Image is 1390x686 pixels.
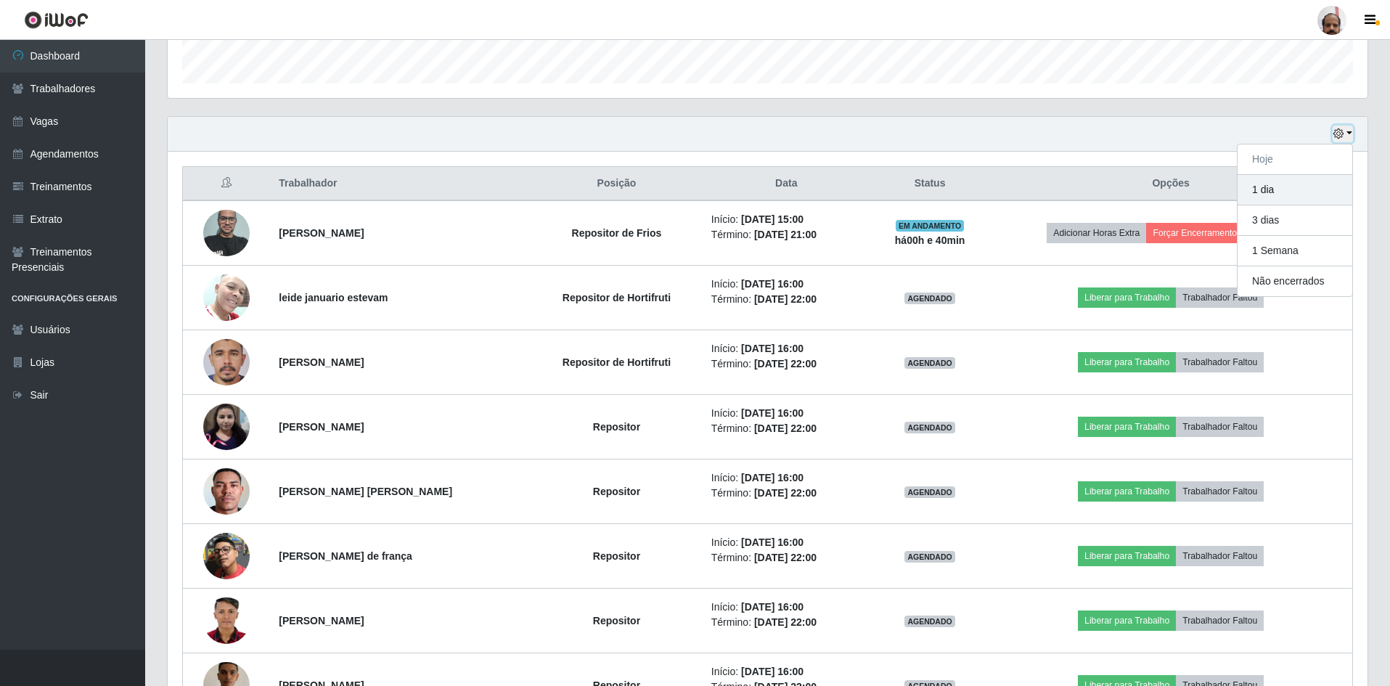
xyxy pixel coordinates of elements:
strong: Repositor [593,486,640,497]
time: [DATE] 16:00 [741,536,804,548]
button: Liberar para Trabalho [1078,417,1176,437]
img: CoreUI Logo [24,11,89,29]
button: Liberar para Trabalho [1078,481,1176,502]
li: Término: [711,421,862,436]
strong: Repositor [593,550,640,562]
th: Trabalhador [270,167,531,201]
img: 1655148070426.jpeg [203,202,250,264]
button: Adicionar Horas Extra [1047,223,1146,243]
time: [DATE] 15:00 [741,213,804,225]
button: 1 Semana [1238,236,1352,266]
strong: [PERSON_NAME] [PERSON_NAME] [279,486,452,497]
th: Data [703,167,870,201]
button: Liberar para Trabalho [1078,611,1176,631]
time: [DATE] 16:00 [741,666,804,677]
strong: Repositor [593,421,640,433]
button: Liberar para Trabalho [1078,546,1176,566]
time: [DATE] 16:00 [741,601,804,613]
span: AGENDADO [904,616,955,627]
li: Término: [711,550,862,565]
img: 1755915941473.jpeg [203,266,250,328]
time: [DATE] 16:00 [741,472,804,483]
strong: [PERSON_NAME] de frança [279,550,412,562]
time: [DATE] 22:00 [754,487,817,499]
strong: [PERSON_NAME] [279,356,364,368]
li: Término: [711,615,862,630]
li: Início: [711,277,862,292]
strong: [PERSON_NAME] [279,421,364,433]
button: Liberar para Trabalho [1078,352,1176,372]
img: 1725571179961.jpeg [203,404,250,450]
img: 1737835667869.jpeg [203,440,250,543]
button: Trabalhador Faltou [1176,546,1264,566]
li: Início: [711,535,862,550]
strong: [PERSON_NAME] [279,227,364,239]
button: Hoje [1238,144,1352,175]
button: 1 dia [1238,175,1352,205]
img: 1750080231125.jpeg [203,312,250,413]
span: AGENDADO [904,357,955,369]
strong: Repositor [593,615,640,626]
li: Término: [711,292,862,307]
time: [DATE] 22:00 [754,422,817,434]
time: [DATE] 22:00 [754,293,817,305]
strong: [PERSON_NAME] [279,615,364,626]
button: Não encerrados [1238,266,1352,296]
time: [DATE] 16:00 [741,343,804,354]
li: Término: [711,356,862,372]
li: Início: [711,470,862,486]
time: [DATE] 16:00 [741,407,804,419]
li: Início: [711,600,862,615]
button: Forçar Encerramento [1146,223,1243,243]
li: Início: [711,341,862,356]
th: Posição [531,167,703,201]
th: Opções [989,167,1352,201]
img: 1747535956967.jpeg [203,588,250,653]
button: Trabalhador Faltou [1176,611,1264,631]
strong: há 00 h e 40 min [895,234,965,246]
span: AGENDADO [904,551,955,563]
button: Trabalhador Faltou [1176,417,1264,437]
time: [DATE] 16:00 [741,278,804,290]
span: AGENDADO [904,293,955,304]
li: Início: [711,664,862,679]
li: Término: [711,486,862,501]
button: 3 dias [1238,205,1352,236]
img: 1753124786155.jpeg [203,533,250,579]
span: AGENDADO [904,486,955,498]
time: [DATE] 22:00 [754,616,817,628]
span: EM ANDAMENTO [896,220,965,232]
span: AGENDADO [904,422,955,433]
strong: Repositor de Frios [572,227,662,239]
time: [DATE] 21:00 [754,229,817,240]
button: Trabalhador Faltou [1176,481,1264,502]
strong: Repositor de Hortifruti [563,292,671,303]
li: Término: [711,227,862,242]
th: Status [870,167,990,201]
li: Início: [711,212,862,227]
time: [DATE] 22:00 [754,552,817,563]
button: Trabalhador Faltou [1176,352,1264,372]
strong: Repositor de Hortifruti [563,356,671,368]
button: Liberar para Trabalho [1078,287,1176,308]
li: Início: [711,406,862,421]
button: Trabalhador Faltou [1176,287,1264,308]
time: [DATE] 22:00 [754,358,817,369]
strong: leide januario estevam [279,292,388,303]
